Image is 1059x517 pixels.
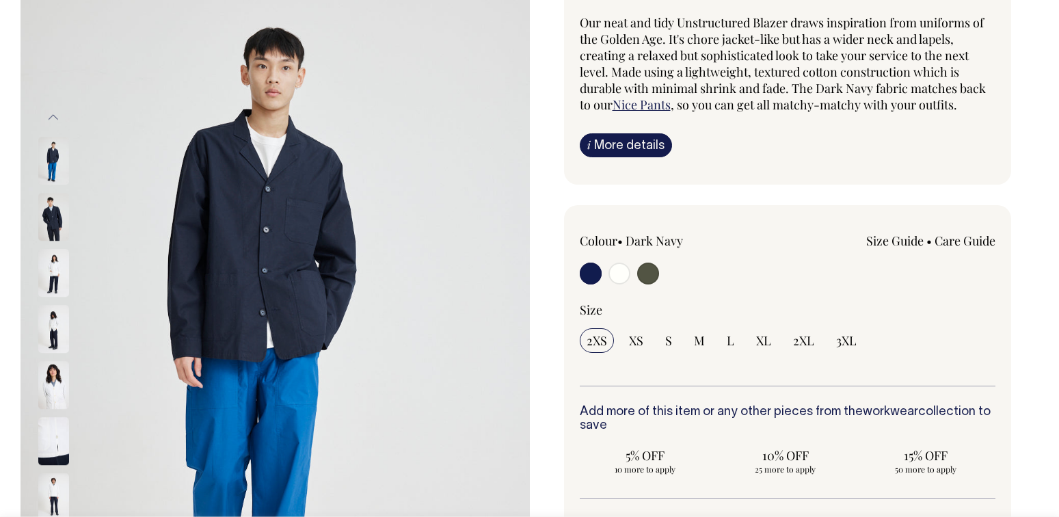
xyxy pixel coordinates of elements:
[38,305,69,353] img: off-white
[38,137,69,185] img: dark-navy
[580,328,614,353] input: 2XS
[671,96,957,113] span: , so you can get all matchy-matchy with your outfits.
[836,332,857,349] span: 3XL
[617,233,623,249] span: •
[786,328,821,353] input: 2XL
[726,464,844,475] span: 25 more to apply
[629,332,643,349] span: XS
[719,443,851,479] input: 10% OFF 25 more to apply
[613,96,671,113] a: Nice Pants
[658,328,679,353] input: S
[863,406,918,418] a: workwear
[38,417,69,465] img: off-white
[665,332,672,349] span: S
[580,233,746,249] div: Colour
[43,102,64,133] button: Previous
[580,14,986,113] span: Our neat and tidy Unstructured Blazer draws inspiration from uniforms of the Golden Age. It's cho...
[580,133,672,157] a: iMore details
[866,464,984,475] span: 50 more to apply
[587,137,591,152] span: i
[720,328,741,353] input: L
[587,447,705,464] span: 5% OFF
[935,233,995,249] a: Care Guide
[687,328,712,353] input: M
[866,233,924,249] a: Size Guide
[756,332,771,349] span: XL
[694,332,705,349] span: M
[580,443,712,479] input: 5% OFF 10 more to apply
[726,447,844,464] span: 10% OFF
[580,406,996,433] h6: Add more of this item or any other pieces from the collection to save
[866,447,984,464] span: 15% OFF
[926,233,932,249] span: •
[587,332,607,349] span: 2XS
[749,328,778,353] input: XL
[38,249,69,297] img: off-white
[587,464,705,475] span: 10 more to apply
[626,233,683,249] label: Dark Navy
[793,332,814,349] span: 2XL
[829,328,863,353] input: 3XL
[38,193,69,241] img: dark-navy
[38,361,69,409] img: off-white
[859,443,991,479] input: 15% OFF 50 more to apply
[622,328,650,353] input: XS
[580,302,996,318] div: Size
[727,332,734,349] span: L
